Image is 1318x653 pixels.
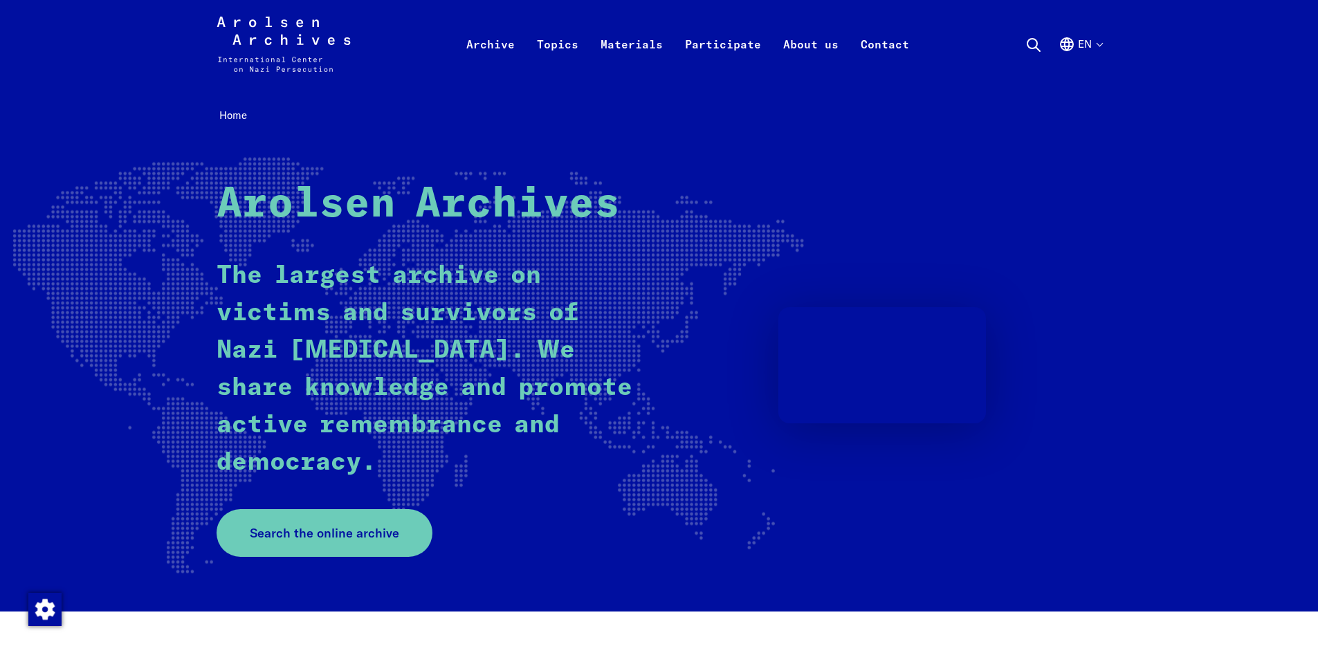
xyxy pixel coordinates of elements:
a: About us [772,33,850,89]
nav: Breadcrumb [217,105,1102,127]
a: Contact [850,33,920,89]
img: Change consent [28,593,62,626]
strong: Arolsen Archives [217,184,620,226]
span: Home [219,109,247,122]
a: Materials [589,33,674,89]
span: Search the online archive [250,524,399,542]
a: Search the online archive [217,509,432,557]
a: Topics [526,33,589,89]
div: Change consent [28,592,61,625]
a: Archive [455,33,526,89]
button: English, language selection [1059,36,1102,86]
nav: Primary [455,17,920,72]
a: Participate [674,33,772,89]
p: The largest archive on victims and survivors of Nazi [MEDICAL_DATA]. We share knowledge and promo... [217,257,635,481]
